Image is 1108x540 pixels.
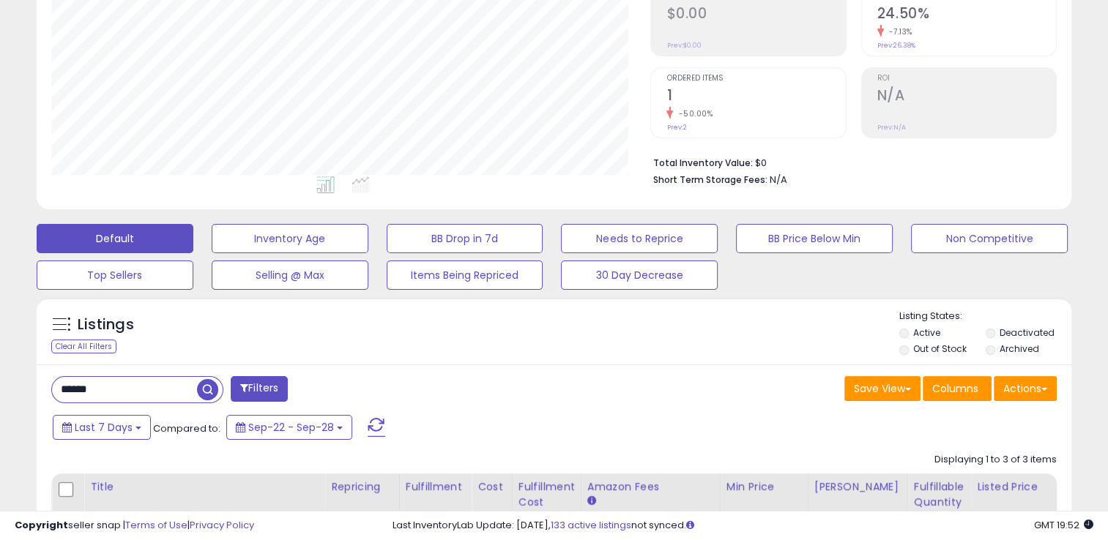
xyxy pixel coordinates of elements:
[15,519,254,533] div: seller snap | |
[769,173,787,187] span: N/A
[212,224,368,253] button: Inventory Age
[387,260,543,290] button: Items Being Repriced
[587,495,596,508] small: Amazon Fees.
[913,326,940,339] label: Active
[666,41,701,50] small: Prev: $0.00
[587,479,714,495] div: Amazon Fees
[877,123,906,132] small: Prev: N/A
[212,260,368,290] button: Selling @ Max
[53,415,151,440] button: Last 7 Days
[387,224,543,253] button: BB Drop in 7d
[518,479,575,510] div: Fulfillment Cost
[125,518,187,532] a: Terms of Use
[1000,326,1055,339] label: Deactivated
[666,123,686,132] small: Prev: 2
[666,75,845,83] span: Ordered Items
[406,479,465,495] div: Fulfillment
[736,224,893,253] button: BB Price Below Min
[877,41,915,50] small: Prev: 26.38%
[923,376,992,401] button: Columns
[37,260,193,290] button: Top Sellers
[726,479,802,495] div: Min Price
[673,108,713,119] small: -50.00%
[932,381,978,396] span: Columns
[844,376,921,401] button: Save View
[331,479,393,495] div: Repricing
[90,479,319,495] div: Title
[652,157,752,169] b: Total Inventory Value:
[877,75,1056,83] span: ROI
[934,453,1057,467] div: Displaying 1 to 3 of 3 items
[877,5,1056,25] h2: 24.50%
[15,518,68,532] strong: Copyright
[393,519,1093,533] div: Last InventoryLab Update: [DATE], not synced.
[1034,518,1093,532] span: 2025-10-6 19:52 GMT
[477,479,506,495] div: Cost
[899,310,1071,323] p: Listing States:
[652,173,767,186] b: Short Term Storage Fees:
[814,479,901,495] div: [PERSON_NAME]
[226,415,352,440] button: Sep-22 - Sep-28
[884,26,912,37] small: -7.13%
[231,376,288,402] button: Filters
[911,224,1068,253] button: Non Competitive
[37,224,193,253] button: Default
[652,153,1046,170] li: $0
[666,5,845,25] h2: $0.00
[248,420,334,435] span: Sep-22 - Sep-28
[51,340,116,353] div: Clear All Filters
[977,479,1104,495] div: Listed Price
[190,518,254,532] a: Privacy Policy
[914,479,964,510] div: Fulfillable Quantity
[75,420,133,435] span: Last 7 Days
[1000,342,1039,355] label: Archived
[78,315,134,335] h5: Listings
[994,376,1057,401] button: Actions
[551,518,631,532] a: 133 active listings
[153,421,220,435] span: Compared to:
[666,87,845,107] h2: 1
[877,87,1056,107] h2: N/A
[561,260,718,290] button: 30 Day Decrease
[561,224,718,253] button: Needs to Reprice
[913,342,967,355] label: Out of Stock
